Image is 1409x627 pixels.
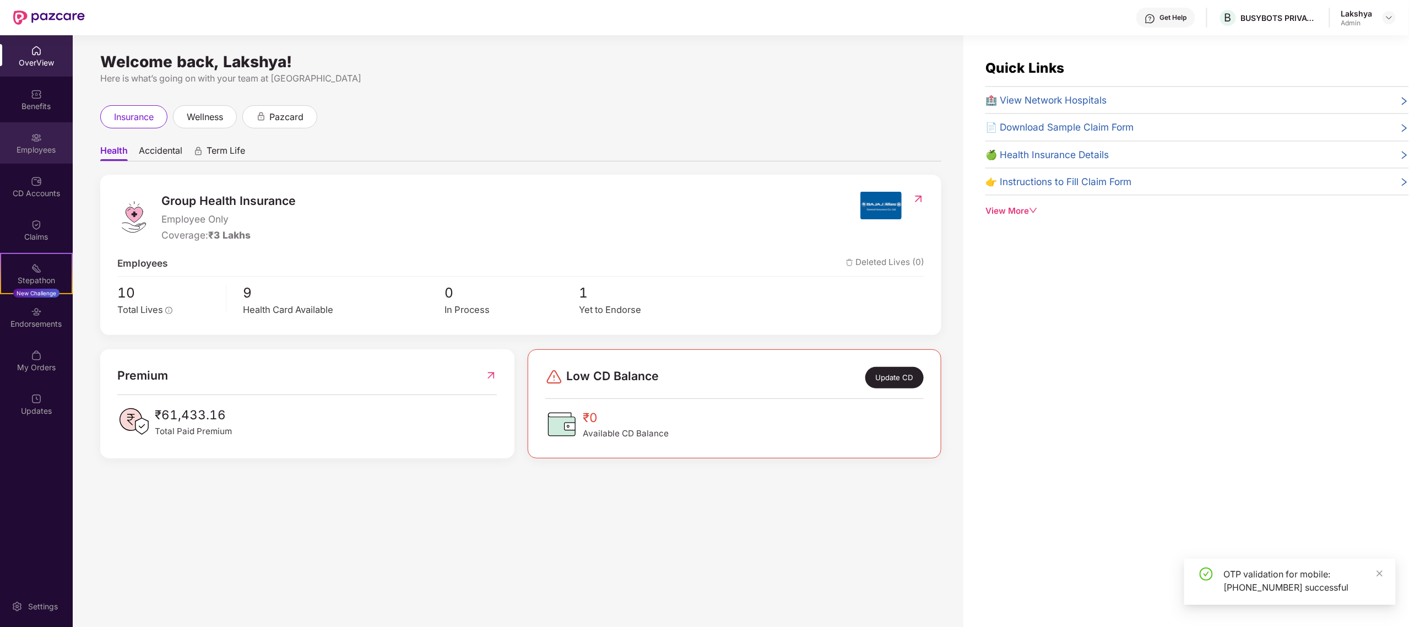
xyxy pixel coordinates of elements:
img: svg+xml;base64,PHN2ZyBpZD0iTXlfT3JkZXJzIiBkYXRhLW5hbWU9Ik15IE9yZGVycyIgeG1sbnM9Imh0dHA6Ly93d3cudz... [31,350,42,361]
span: Deleted Lives (0) [846,256,924,271]
img: svg+xml;base64,PHN2ZyBpZD0iRHJvcGRvd24tMzJ4MzIiIHhtbG5zPSJodHRwOi8vd3d3LnczLm9yZy8yMDAwL3N2ZyIgd2... [1385,13,1394,22]
div: BUSYBOTS PRIVATE LIMITED [1241,13,1318,23]
span: Available CD Balance [583,427,669,440]
img: svg+xml;base64,PHN2ZyBpZD0iRW1wbG95ZWVzIiB4bWxucz0iaHR0cDovL3d3dy53My5vcmcvMjAwMC9zdmciIHdpZHRoPS... [31,132,42,143]
span: wellness [187,110,223,124]
img: RedirectIcon [485,366,497,385]
span: ₹3 Lakhs [208,229,251,241]
span: 📄 Download Sample Claim Form [985,120,1134,134]
span: B [1224,11,1232,24]
span: close [1376,570,1384,577]
div: animation [256,111,266,121]
span: Quick Links [985,60,1064,76]
span: 10 [117,282,218,303]
img: insurerIcon [860,192,902,219]
span: pazcard [269,110,304,124]
div: Admin [1341,19,1373,28]
img: svg+xml;base64,PHN2ZyBpZD0iSG9tZSIgeG1sbnM9Imh0dHA6Ly93d3cudzMub3JnLzIwMDAvc3ZnIiB3aWR0aD0iMjAiIG... [31,45,42,56]
img: svg+xml;base64,PHN2ZyBpZD0iSGVscC0zMngzMiIgeG1sbnM9Imh0dHA6Ly93d3cudzMub3JnLzIwMDAvc3ZnIiB3aWR0aD... [1145,13,1156,24]
img: RedirectIcon [913,193,924,204]
img: svg+xml;base64,PHN2ZyBpZD0iQ2xhaW0iIHhtbG5zPSJodHRwOi8vd3d3LnczLm9yZy8yMDAwL3N2ZyIgd2lkdGg9IjIwIi... [31,219,42,230]
span: ₹61,433.16 [155,405,232,424]
div: Settings [25,601,61,612]
span: Accidental [139,145,182,161]
div: Yet to Endorse [579,303,714,317]
span: right [1400,122,1409,134]
span: right [1400,149,1409,162]
span: Employee Only [161,212,296,226]
span: down [1029,206,1037,214]
span: 🏥 View Network Hospitals [985,93,1107,107]
img: svg+xml;base64,PHN2ZyBpZD0iRW5kb3JzZW1lbnRzIiB4bWxucz0iaHR0cDovL3d3dy53My5vcmcvMjAwMC9zdmciIHdpZH... [31,306,42,317]
img: svg+xml;base64,PHN2ZyB4bWxucz0iaHR0cDovL3d3dy53My5vcmcvMjAwMC9zdmciIHdpZHRoPSIyMSIgaGVpZ2h0PSIyMC... [31,263,42,274]
div: Coverage: [161,228,296,242]
div: Update CD [865,367,924,388]
span: 0 [445,282,579,303]
span: right [1400,95,1409,107]
span: Total Paid Premium [155,425,232,438]
span: Total Lives [117,304,163,315]
img: svg+xml;base64,PHN2ZyBpZD0iRGFuZ2VyLTMyeDMyIiB4bWxucz0iaHR0cDovL3d3dy53My5vcmcvMjAwMC9zdmciIHdpZH... [545,368,563,386]
img: logo [117,201,150,234]
img: svg+xml;base64,PHN2ZyBpZD0iU2V0dGluZy0yMHgyMCIgeG1sbnM9Imh0dHA6Ly93d3cudzMub3JnLzIwMDAvc3ZnIiB3aW... [12,601,23,612]
div: View More [985,204,1409,218]
span: info-circle [165,307,172,314]
img: PaidPremiumIcon [117,405,150,438]
img: New Pazcare Logo [13,10,85,25]
span: Health [100,145,128,161]
span: 🍏 Health Insurance Details [985,147,1109,162]
span: 1 [579,282,714,303]
span: right [1400,176,1409,189]
span: Group Health Insurance [161,192,296,210]
div: In Process [445,303,579,317]
span: Term Life [207,145,245,161]
div: Stepathon [1,275,72,286]
img: CDBalanceIcon [545,408,578,441]
span: Premium [117,366,168,385]
img: deleteIcon [846,259,853,266]
span: insurance [114,110,154,124]
span: 👉 Instructions to Fill Claim Form [985,174,1131,189]
img: svg+xml;base64,PHN2ZyBpZD0iQ0RfQWNjb3VudHMiIGRhdGEtbmFtZT0iQ0QgQWNjb3VudHMiIHhtbG5zPSJodHRwOi8vd3... [31,176,42,187]
span: ₹0 [583,408,669,427]
div: Get Help [1160,13,1187,22]
img: svg+xml;base64,PHN2ZyBpZD0iQmVuZWZpdHMiIHhtbG5zPSJodHRwOi8vd3d3LnczLm9yZy8yMDAwL3N2ZyIgd2lkdGg9Ij... [31,89,42,100]
div: Welcome back, Lakshya! [100,57,941,66]
div: New Challenge [13,289,59,298]
span: 9 [243,282,445,303]
div: animation [193,146,203,156]
div: Here is what’s going on with your team at [GEOGRAPHIC_DATA] [100,72,941,85]
span: check-circle [1200,567,1213,581]
span: Employees [117,256,167,271]
span: Low CD Balance [566,367,659,388]
img: svg+xml;base64,PHN2ZyBpZD0iVXBkYXRlZCIgeG1sbnM9Imh0dHA6Ly93d3cudzMub3JnLzIwMDAvc3ZnIiB3aWR0aD0iMj... [31,393,42,404]
div: Health Card Available [243,303,445,317]
div: OTP validation for mobile: [PHONE_NUMBER] successful [1224,567,1383,594]
div: Lakshya [1341,8,1373,19]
